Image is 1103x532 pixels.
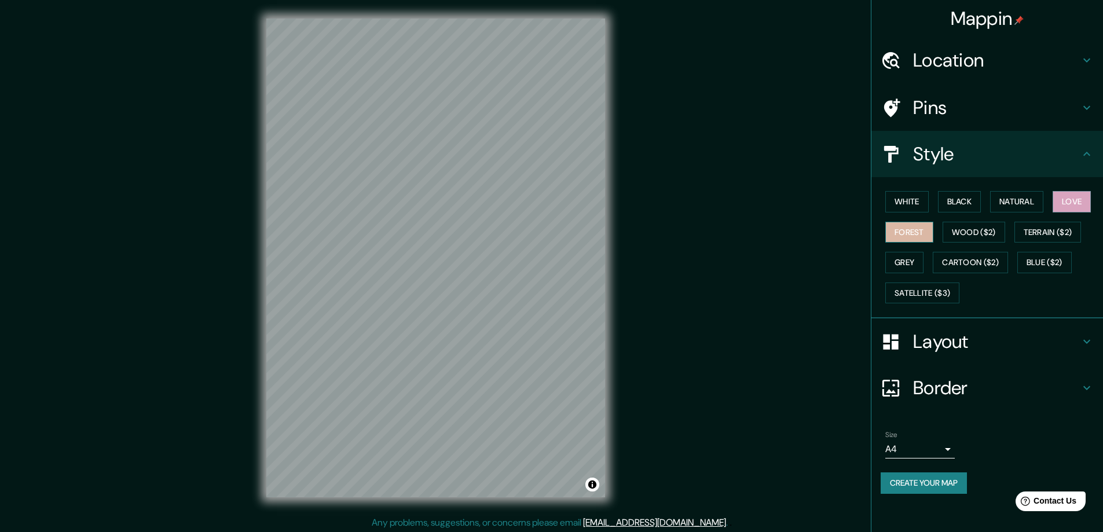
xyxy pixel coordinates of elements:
h4: Style [913,142,1080,166]
a: [EMAIL_ADDRESS][DOMAIN_NAME] [583,516,726,529]
h4: Layout [913,330,1080,353]
div: Layout [871,318,1103,365]
button: Black [938,191,981,212]
img: pin-icon.png [1014,16,1024,25]
button: Terrain ($2) [1014,222,1082,243]
div: A4 [885,440,955,458]
button: Grey [885,252,924,273]
div: . [728,516,730,530]
h4: Location [913,49,1080,72]
button: White [885,191,929,212]
button: Love [1053,191,1091,212]
h4: Mappin [951,7,1024,30]
div: Style [871,131,1103,177]
h4: Border [913,376,1080,399]
div: Location [871,37,1103,83]
div: Pins [871,85,1103,131]
div: . [730,516,732,530]
button: Cartoon ($2) [933,252,1008,273]
button: Wood ($2) [943,222,1005,243]
div: Border [871,365,1103,411]
canvas: Map [266,19,605,497]
h4: Pins [913,96,1080,119]
button: Satellite ($3) [885,282,959,304]
label: Size [885,430,897,440]
p: Any problems, suggestions, or concerns please email . [372,516,728,530]
button: Forest [885,222,933,243]
button: Toggle attribution [585,478,599,491]
iframe: Help widget launcher [1000,487,1090,519]
button: Create your map [881,472,967,494]
button: Natural [990,191,1043,212]
button: Blue ($2) [1017,252,1072,273]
